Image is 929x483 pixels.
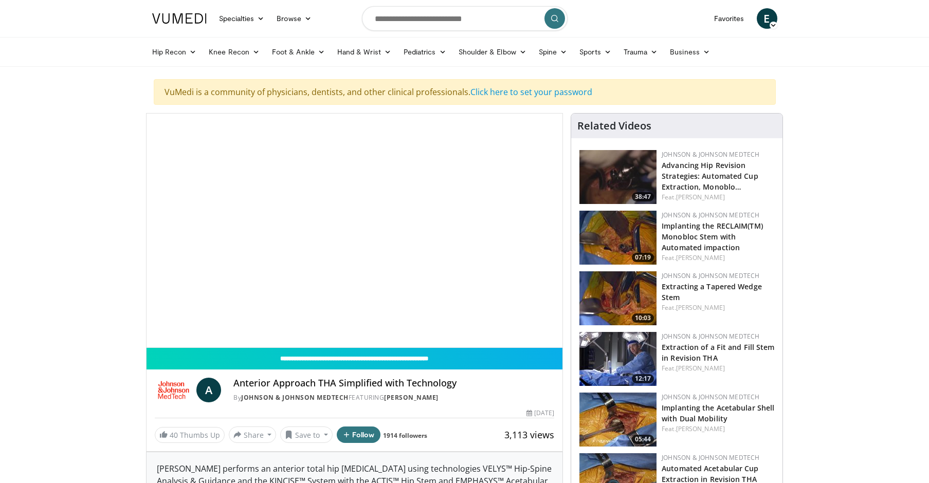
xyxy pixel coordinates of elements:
div: Feat. [662,364,774,373]
a: [PERSON_NAME] [676,193,725,201]
div: Feat. [662,253,774,263]
span: 3,113 views [504,429,554,441]
a: Browse [270,8,318,29]
a: Johnson & Johnson MedTech [662,150,759,159]
img: 9f1a5b5d-2ba5-4c40-8e0c-30b4b8951080.150x105_q85_crop-smart_upscale.jpg [579,150,657,204]
a: Trauma [617,42,664,62]
a: Spine [533,42,573,62]
a: 07:19 [579,211,657,265]
a: 12:17 [579,332,657,386]
a: [PERSON_NAME] [676,364,725,373]
a: Implanting the Acetabular Shell with Dual Mobility [662,403,774,423]
a: 38:47 [579,150,657,204]
a: A [196,378,221,402]
a: E [757,8,777,29]
button: Share [229,426,277,443]
img: ffc33e66-92ed-4f11-95c4-0a160745ec3c.150x105_q85_crop-smart_upscale.jpg [579,211,657,265]
h4: Anterior Approach THA Simplified with Technology [233,378,554,389]
a: Johnson & Johnson MedTech [241,393,349,402]
a: 05:44 [579,393,657,447]
span: 10:03 [632,313,654,323]
a: Click here to set your password [470,86,592,98]
a: Shoulder & Elbow [452,42,533,62]
a: Favorites [708,8,751,29]
div: VuMedi is a community of physicians, dentists, and other clinical professionals. [154,79,776,105]
img: 82aed312-2a25-4631-ae62-904ce62d2708.150x105_q85_crop-smart_upscale.jpg [579,332,657,386]
h4: Related Videos [577,120,651,132]
a: [PERSON_NAME] [676,424,725,433]
div: Feat. [662,424,774,434]
a: Johnson & Johnson MedTech [662,453,759,462]
span: 12:17 [632,374,654,383]
a: [PERSON_NAME] [676,253,725,262]
img: VuMedi Logo [152,13,207,24]
div: By FEATURING [233,393,554,402]
a: Johnson & Johnson MedTech [662,271,759,280]
div: [DATE] [526,408,554,418]
div: Feat. [662,193,774,202]
a: 40 Thumbs Up [155,427,225,443]
span: 40 [170,430,178,440]
a: Pediatrics [397,42,452,62]
a: Johnson & Johnson MedTech [662,393,759,401]
video-js: Video Player [147,114,563,348]
a: Hand & Wrist [331,42,397,62]
a: Advancing Hip Revision Strategies: Automated Cup Extraction, Monoblo… [662,160,758,192]
a: Business [664,42,716,62]
button: Save to [280,426,333,443]
a: Extraction of a Fit and Fill Stem in Revision THA [662,342,774,363]
a: [PERSON_NAME] [384,393,439,402]
a: Johnson & Johnson MedTech [662,332,759,341]
a: Johnson & Johnson MedTech [662,211,759,219]
a: [PERSON_NAME] [676,303,725,312]
img: 9c1ab193-c641-4637-bd4d-10334871fca9.150x105_q85_crop-smart_upscale.jpg [579,393,657,447]
img: Johnson & Johnson MedTech [155,378,193,402]
div: Feat. [662,303,774,312]
a: 1914 followers [383,431,427,440]
a: 10:03 [579,271,657,325]
a: Knee Recon [203,42,266,62]
span: 05:44 [632,435,654,444]
span: 38:47 [632,192,654,201]
a: Sports [573,42,617,62]
a: Specialties [213,8,271,29]
a: Hip Recon [146,42,203,62]
img: 0b84e8e2-d493-4aee-915d-8b4f424ca292.150x105_q85_crop-smart_upscale.jpg [579,271,657,325]
a: Foot & Ankle [266,42,331,62]
a: Implanting the RECLAIM(TM) Monobloc Stem with Automated impaction [662,221,763,252]
span: 07:19 [632,253,654,262]
input: Search topics, interventions [362,6,568,31]
a: Extracting a Tapered Wedge Stem [662,282,762,302]
button: Follow [337,426,381,443]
